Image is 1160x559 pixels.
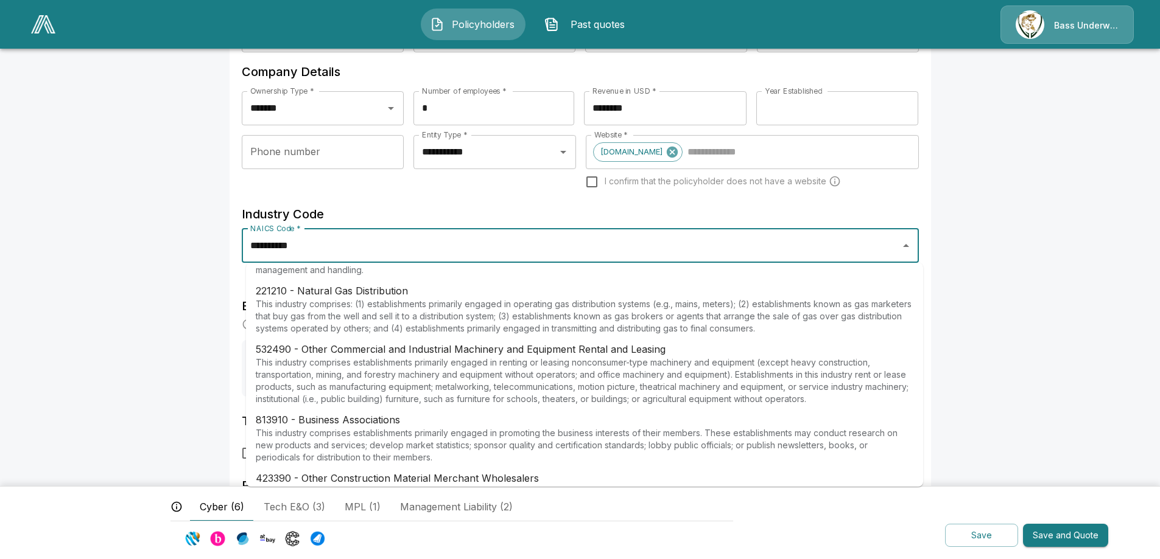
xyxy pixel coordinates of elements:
span: Tech E&O (3) [264,499,325,514]
h6: Company Details [242,62,919,82]
p: 221210 - Natural Gas Distribution [256,283,913,298]
label: Entity Type * [422,130,467,140]
button: Open [382,100,399,117]
img: Carrier Logo [235,531,250,546]
img: Carrier Logo [260,531,275,546]
span: Past quotes [564,17,631,32]
label: Revenue in USD * [592,86,656,96]
div: [DOMAIN_NAME] [593,142,683,162]
img: Policyholders Icon [430,17,445,32]
label: Number of employees * [422,86,507,96]
img: Carrier Logo [285,531,300,546]
img: Past quotes Icon [544,17,559,32]
img: Carrier Logo [310,531,325,546]
span: MPL (1) [345,499,381,514]
h6: Policyholder Contact Information [242,476,919,495]
p: This industry comprises (1) establishments primarily engaged in the merchant wholesale distributi... [256,485,913,522]
label: Website * [594,130,628,140]
label: Ownership Type * [250,86,314,96]
svg: Carriers run a cyber security scan on the policyholders' websites. Please enter a website wheneve... [829,175,841,187]
p: 532490 - Other Commercial and Industrial Machinery and Equipment Rental and Leasing [256,342,913,356]
p: 423390 - Other Construction Material Merchant Wholesalers [256,471,913,485]
h6: Taxes & fees [242,411,919,431]
span: [DOMAIN_NAME] [594,145,669,159]
p: This industry comprises establishments primarily engaged in renting or leasing nonconsumer-type m... [256,356,913,405]
span: I confirm that the policyholder does not have a website [605,175,826,187]
span: Policyholders [449,17,516,32]
button: Past quotes IconPast quotes [535,9,640,40]
h6: Industry Code [242,204,919,224]
p: This industry comprises: (1) establishments primarily engaged in operating gas distribution syste... [256,298,913,335]
button: Close [898,237,915,254]
p: 813910 - Business Associations [256,412,913,427]
p: This industry comprises establishments primarily engaged in promoting the business interests of t... [256,427,913,464]
h6: Engaged Industry [242,296,919,316]
button: Engaged Industry *Specify the policyholder engaged industry. [242,340,452,397]
span: Management Liability (2) [400,499,513,514]
label: Year Established [765,86,822,96]
img: AA Logo [31,15,55,33]
label: NAICS Code * [250,223,301,234]
span: Cyber (6) [200,499,244,514]
button: Policyholders IconPolicyholders [421,9,526,40]
button: Open [555,144,572,161]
